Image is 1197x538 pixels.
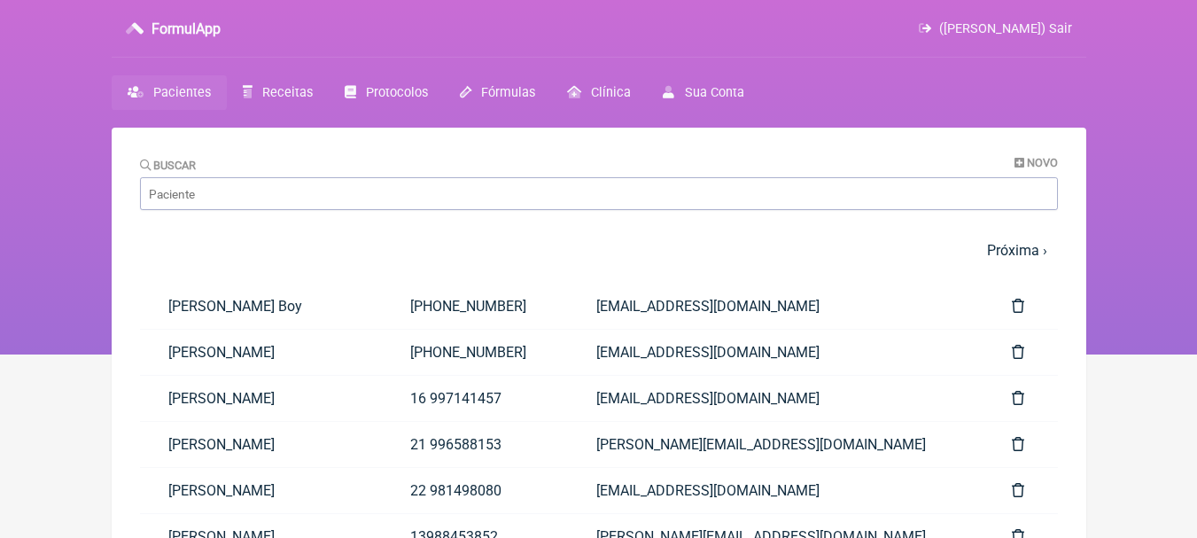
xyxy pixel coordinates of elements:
label: Buscar [140,159,197,172]
a: [EMAIL_ADDRESS][DOMAIN_NAME] [568,376,983,421]
a: Fórmulas [444,75,551,110]
span: Protocolos [366,85,428,100]
span: Fórmulas [481,85,535,100]
a: [PERSON_NAME] Boy [140,284,382,329]
a: [PHONE_NUMBER] [382,330,568,375]
a: [EMAIL_ADDRESS][DOMAIN_NAME] [568,468,983,513]
a: Receitas [227,75,329,110]
a: Pacientes [112,75,227,110]
a: 22 981498080 [382,468,568,513]
a: Protocolos [329,75,444,110]
a: ([PERSON_NAME]) Sair [919,21,1071,36]
a: [PERSON_NAME] [140,468,382,513]
span: Receitas [262,85,313,100]
a: Próxima › [987,242,1047,259]
nav: pager [140,231,1058,269]
a: [PERSON_NAME] [140,330,382,375]
a: Sua Conta [647,75,759,110]
input: Paciente [140,177,1058,210]
span: Novo [1027,156,1058,169]
a: Novo [1014,156,1058,169]
span: Clínica [591,85,631,100]
a: [PERSON_NAME][EMAIL_ADDRESS][DOMAIN_NAME] [568,422,983,467]
span: Pacientes [153,85,211,100]
a: Clínica [551,75,647,110]
span: Sua Conta [685,85,744,100]
a: [EMAIL_ADDRESS][DOMAIN_NAME] [568,284,983,329]
a: [EMAIL_ADDRESS][DOMAIN_NAME] [568,330,983,375]
span: ([PERSON_NAME]) Sair [939,21,1072,36]
a: 21 996588153 [382,422,568,467]
a: [PHONE_NUMBER] [382,284,568,329]
a: 16 997141457 [382,376,568,421]
h3: FormulApp [152,20,221,37]
a: [PERSON_NAME] [140,422,382,467]
a: [PERSON_NAME] [140,376,382,421]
